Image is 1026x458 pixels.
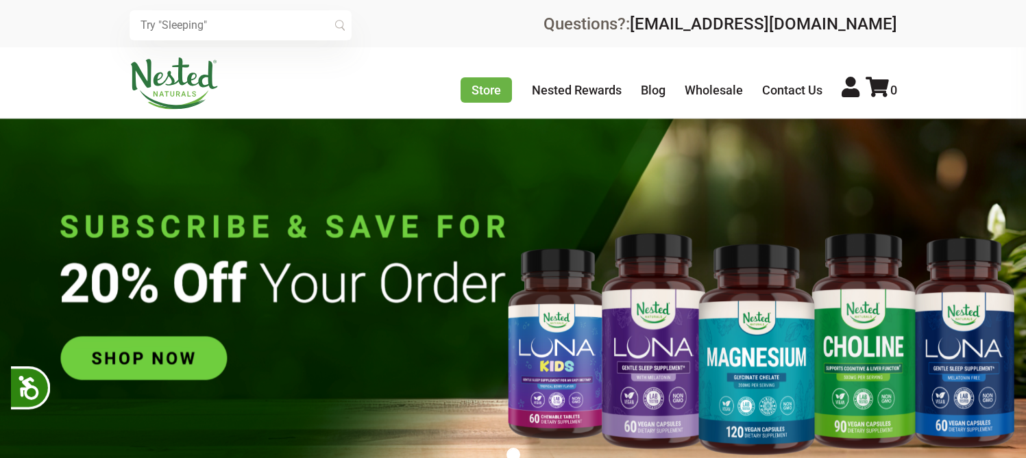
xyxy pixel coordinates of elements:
input: Try "Sleeping" [130,10,352,40]
a: Contact Us [762,83,822,97]
a: Blog [641,83,665,97]
a: Nested Rewards [532,83,622,97]
a: Store [461,77,512,103]
a: Wholesale [685,83,743,97]
a: [EMAIL_ADDRESS][DOMAIN_NAME] [630,14,897,34]
span: 0 [890,83,897,97]
img: Nested Naturals [130,58,219,110]
a: 0 [866,83,897,97]
div: Questions?: [543,16,897,32]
